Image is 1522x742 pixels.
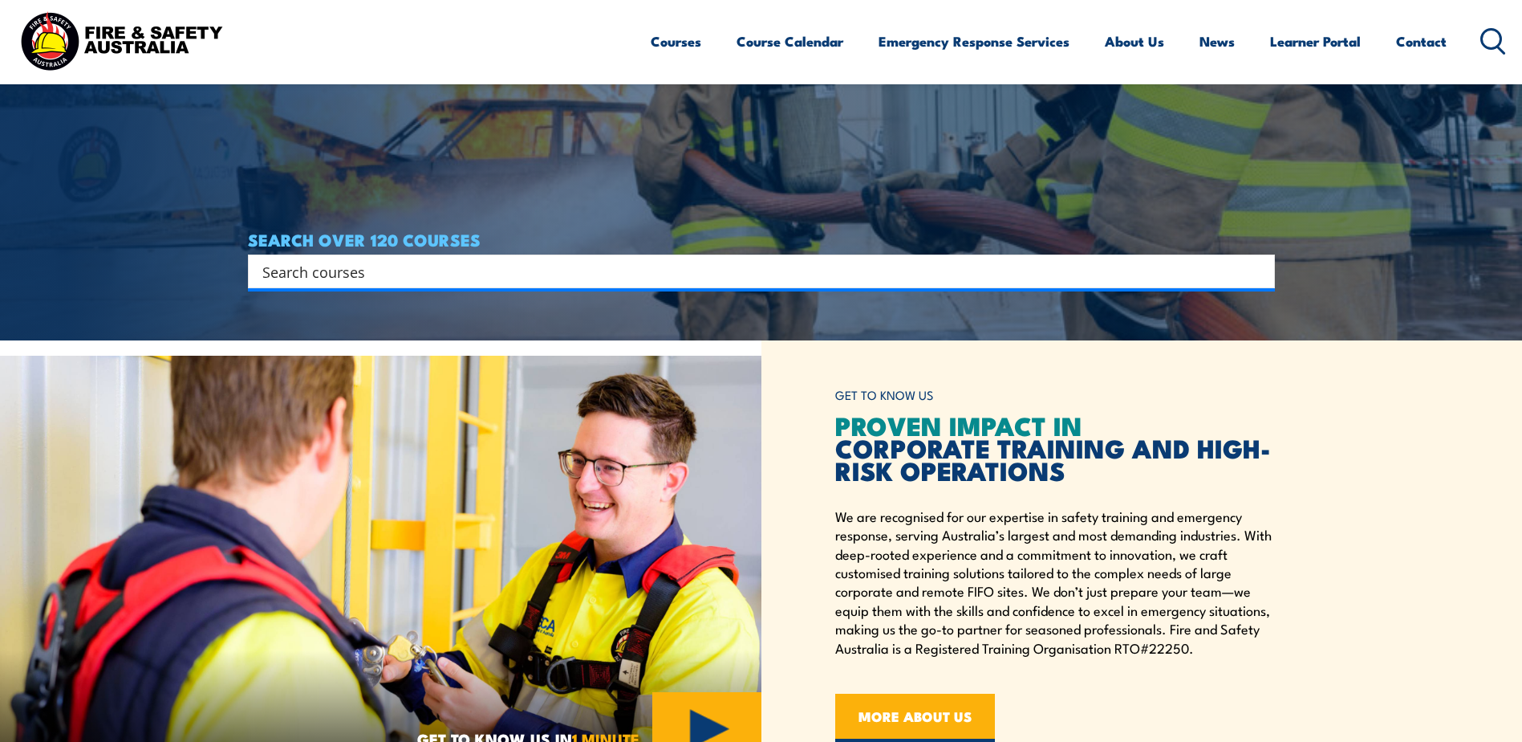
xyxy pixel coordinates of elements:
a: Learner Portal [1270,20,1361,63]
a: News [1199,20,1235,63]
h2: CORPORATE TRAINING AND HIGH-RISK OPERATIONS [835,414,1275,481]
button: Search magnifier button [1247,260,1269,283]
span: PROVEN IMPACT IN [835,405,1082,445]
a: MORE ABOUT US [835,694,995,742]
a: Contact [1396,20,1447,63]
a: Course Calendar [737,20,843,63]
form: Search form [266,260,1243,283]
p: We are recognised for our expertise in safety training and emergency response, serving Australia’... [835,507,1275,657]
input: Search input [262,259,1240,283]
a: Courses [651,20,701,63]
a: Emergency Response Services [879,20,1069,63]
a: About Us [1105,20,1164,63]
h4: SEARCH OVER 120 COURSES [248,230,1275,248]
h6: GET TO KNOW US [835,381,1275,410]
